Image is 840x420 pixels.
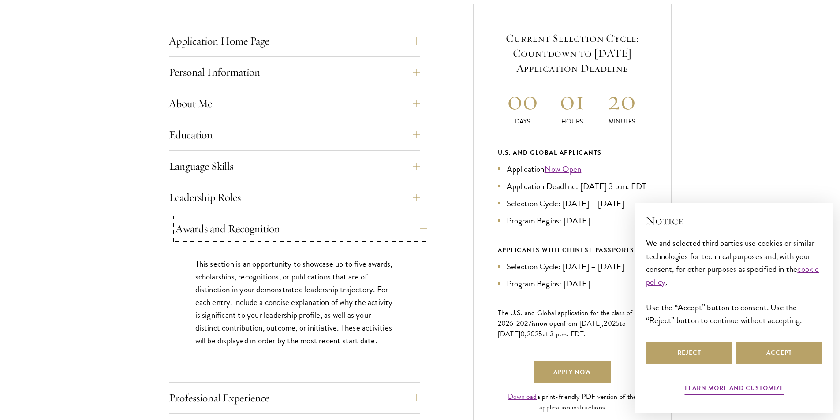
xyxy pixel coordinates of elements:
[498,163,647,175] li: Application
[525,329,526,339] span: ,
[498,245,647,256] div: APPLICANTS WITH CHINESE PASSPORTS
[532,318,536,329] span: is
[534,361,611,383] a: Apply Now
[169,124,420,145] button: Education
[169,156,420,177] button: Language Skills
[545,163,582,175] a: Now Open
[604,318,616,329] span: 202
[498,391,647,413] div: a print-friendly PDF version of the application instructions
[527,329,539,339] span: 202
[646,263,819,288] a: cookie policy
[646,213,822,228] h2: Notice
[169,187,420,208] button: Leadership Roles
[520,329,525,339] span: 0
[498,260,647,273] li: Selection Cycle: [DATE] – [DATE]
[646,342,732,364] button: Reject
[169,93,420,114] button: About Me
[498,197,647,210] li: Selection Cycle: [DATE] – [DATE]
[536,318,564,328] span: now open
[543,329,586,339] span: at 3 p.m. EDT.
[195,257,394,347] p: This section is an opportunity to showcase up to five awards, scholarships, recognitions, or publ...
[646,237,822,326] div: We and selected third parties use cookies or similar technologies for technical purposes and, wit...
[498,180,647,193] li: Application Deadline: [DATE] 3 p.m. EDT
[514,318,528,329] span: -202
[498,147,647,158] div: U.S. and Global Applicants
[616,318,620,329] span: 5
[169,62,420,83] button: Personal Information
[498,318,626,339] span: to [DATE]
[498,84,548,117] h2: 00
[169,30,420,52] button: Application Home Page
[169,387,420,409] button: Professional Experience
[564,318,604,329] span: from [DATE],
[547,117,597,126] p: Hours
[498,308,633,329] span: The U.S. and Global application for the class of 202
[736,342,822,364] button: Accept
[528,318,532,329] span: 7
[498,117,548,126] p: Days
[547,84,597,117] h2: 01
[538,329,542,339] span: 5
[597,117,647,126] p: Minutes
[508,391,537,402] a: Download
[597,84,647,117] h2: 20
[685,383,784,396] button: Learn more and customize
[498,31,647,76] h5: Current Selection Cycle: Countdown to [DATE] Application Deadline
[498,214,647,227] li: Program Begins: [DATE]
[509,318,513,329] span: 6
[498,277,647,290] li: Program Begins: [DATE]
[175,218,427,239] button: Awards and Recognition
